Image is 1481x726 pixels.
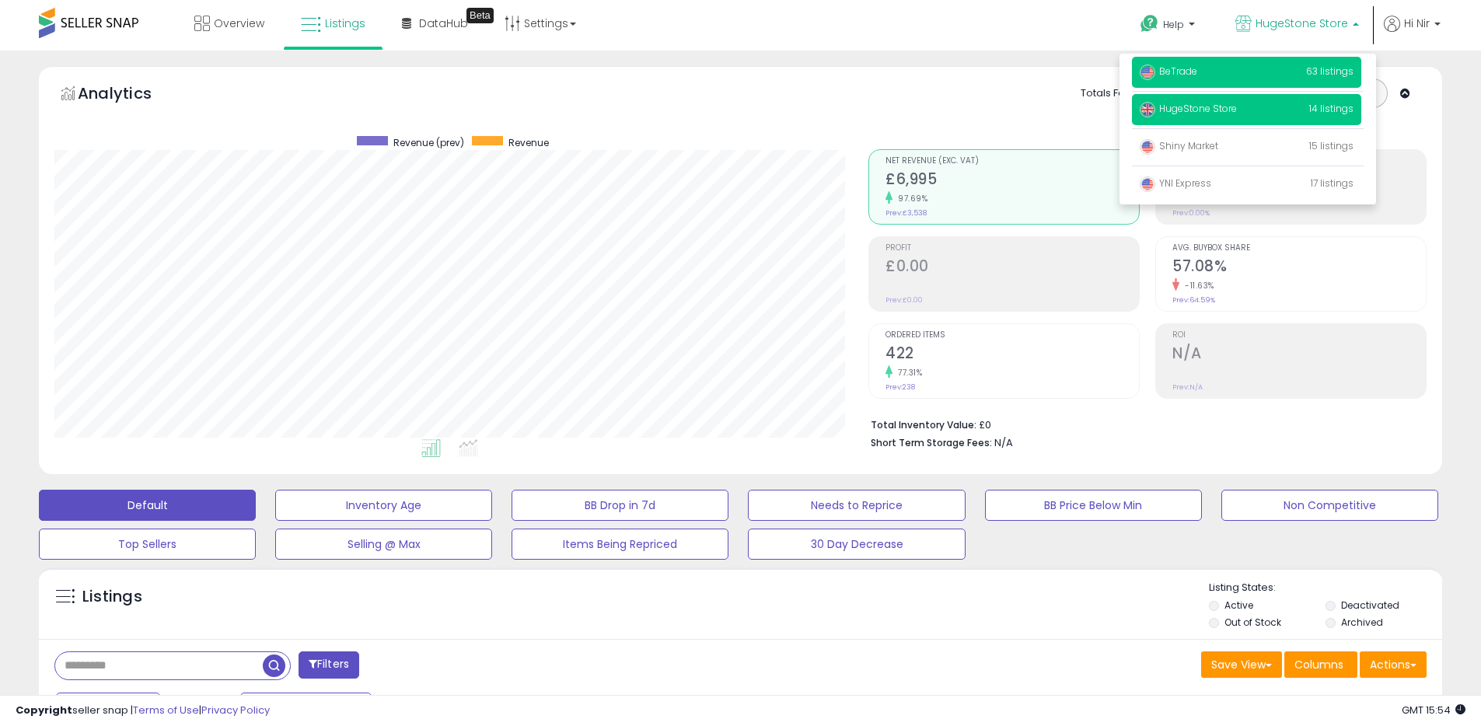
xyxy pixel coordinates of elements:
small: -11.63% [1179,280,1214,291]
a: Terms of Use [133,703,199,717]
span: Ordered Items [885,331,1139,340]
h5: Analytics [78,82,182,108]
strong: Copyright [16,703,72,717]
button: Filters [299,651,359,679]
span: Shiny Market [1140,139,1218,152]
span: Columns [1294,657,1343,672]
small: Prev: 238 [885,382,915,392]
span: 15 listings [1309,139,1354,152]
span: Avg. Buybox Share [1172,244,1426,253]
a: Help [1128,2,1210,51]
button: Selling @ Max [275,529,492,560]
span: Profit [885,244,1139,253]
span: Listings [325,16,365,31]
div: Tooltip anchor [466,8,494,23]
small: Prev: £3,538 [885,208,927,218]
h2: £6,995 [885,170,1139,191]
h2: £0.00 [885,257,1139,278]
div: seller snap | | [16,703,270,718]
span: Help [1163,18,1184,31]
span: 2025-09-8 15:54 GMT [1402,703,1465,717]
div: Totals For [1081,86,1141,101]
small: Prev: £0.00 [885,295,923,305]
h2: N/A [1172,344,1426,365]
h2: 57.08% [1172,257,1426,278]
img: usa.png [1140,176,1155,192]
small: 97.69% [892,193,927,204]
span: Net Revenue (Exc. VAT) [885,157,1139,166]
button: Aug-25 - Aug-31 [240,693,372,719]
button: Last 7 Days [56,693,160,719]
small: 77.31% [892,367,922,379]
label: Archived [1341,616,1383,629]
label: Out of Stock [1224,616,1281,629]
span: Revenue [508,136,549,149]
button: BB Price Below Min [985,490,1202,521]
label: Active [1224,599,1253,612]
button: Columns [1284,651,1357,678]
button: Save View [1201,651,1282,678]
button: Items Being Repriced [512,529,728,560]
img: uk.png [1140,102,1155,117]
span: ROI [1172,331,1426,340]
button: Needs to Reprice [748,490,965,521]
button: Default [39,490,256,521]
b: Short Term Storage Fees: [871,436,992,449]
small: Prev: 0.00% [1172,208,1210,218]
li: £0 [871,414,1415,433]
button: Top Sellers [39,529,256,560]
span: 14 listings [1309,102,1354,115]
a: Hi Nir [1384,16,1441,51]
h5: Listings [82,586,142,608]
span: Revenue (prev) [393,136,464,149]
span: N/A [994,435,1013,450]
span: Overview [214,16,264,31]
button: Non Competitive [1221,490,1438,521]
label: Deactivated [1341,599,1399,612]
h2: 422 [885,344,1139,365]
a: Privacy Policy [201,703,270,717]
button: Inventory Age [275,490,492,521]
img: usa.png [1140,139,1155,155]
p: Listing States: [1209,581,1442,595]
span: 17 listings [1311,176,1354,190]
span: HugeStone Store [1140,102,1237,115]
button: Actions [1360,651,1427,678]
span: BeTrade [1140,65,1197,78]
small: Prev: 64.59% [1172,295,1215,305]
small: Prev: N/A [1172,382,1203,392]
button: BB Drop in 7d [512,490,728,521]
img: usa.png [1140,65,1155,80]
span: HugeStone Store [1256,16,1348,31]
span: DataHub [419,16,468,31]
button: 30 Day Decrease [748,529,965,560]
span: Hi Nir [1404,16,1430,31]
i: Get Help [1140,14,1159,33]
span: 63 listings [1306,65,1354,78]
span: YNI Express [1140,176,1211,190]
b: Total Inventory Value: [871,418,976,431]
